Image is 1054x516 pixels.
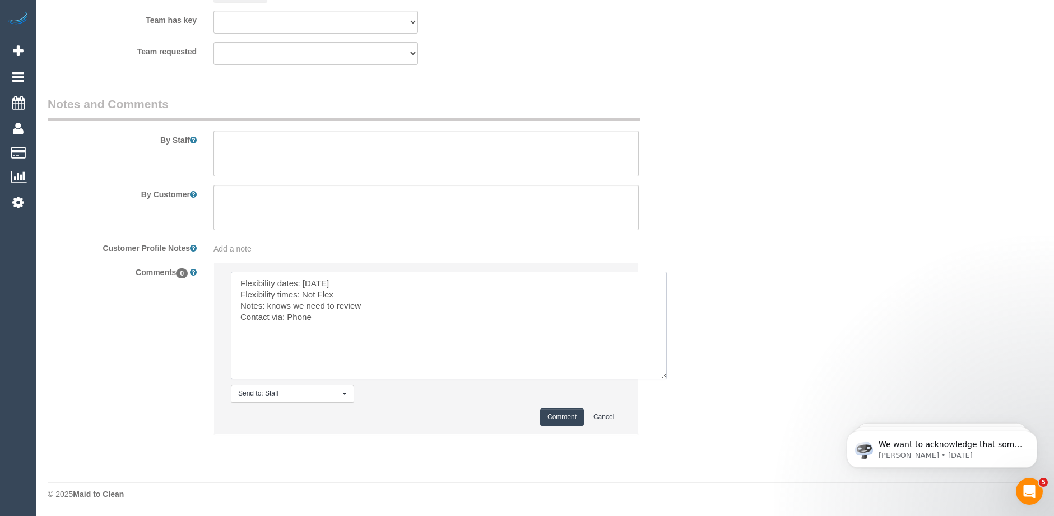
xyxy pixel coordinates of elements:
[1039,478,1048,487] span: 5
[48,96,640,121] legend: Notes and Comments
[7,11,29,27] img: Automaid Logo
[176,268,188,278] span: 0
[231,385,354,402] button: Send to: Staff
[39,42,205,57] label: Team requested
[49,43,193,53] p: Message from Ellie, sent 1w ago
[39,11,205,26] label: Team has key
[48,489,1043,500] div: © 2025
[39,263,205,278] label: Comments
[830,407,1054,486] iframe: Intercom notifications message
[586,408,621,426] button: Cancel
[213,244,252,253] span: Add a note
[73,490,124,499] strong: Maid to Clean
[39,131,205,146] label: By Staff
[39,239,205,254] label: Customer Profile Notes
[540,408,584,426] button: Comment
[39,185,205,200] label: By Customer
[1016,478,1043,505] iframe: Intercom live chat
[49,32,193,186] span: We want to acknowledge that some users may be experiencing lag or slower performance in our softw...
[238,389,340,398] span: Send to: Staff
